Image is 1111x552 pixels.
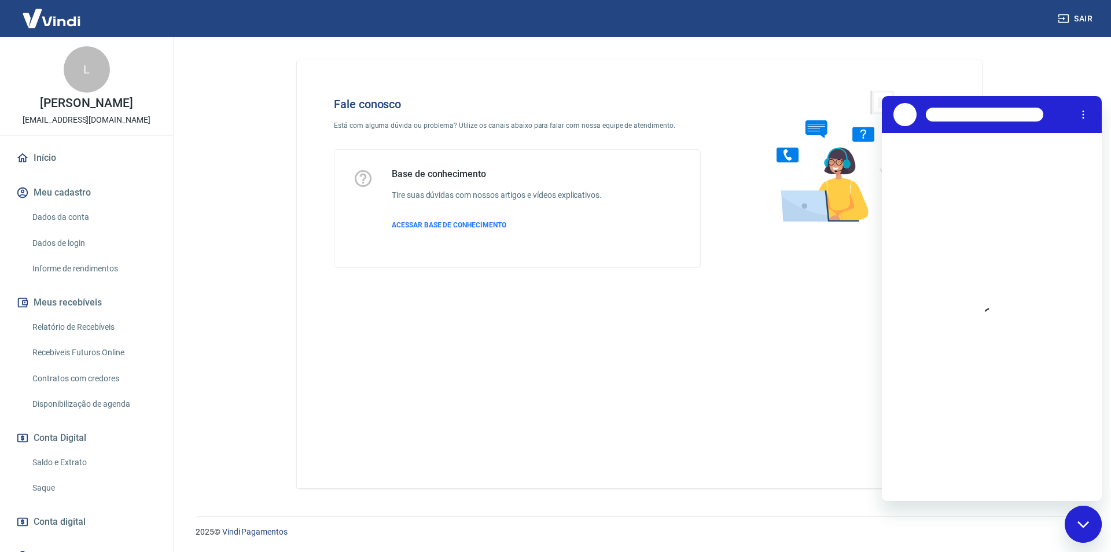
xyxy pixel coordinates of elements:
[14,145,159,171] a: Início
[28,392,159,416] a: Disponibilização de agenda
[882,96,1102,501] iframe: Janela de mensagens
[1055,8,1097,30] button: Sair
[28,476,159,500] a: Saque
[334,120,701,131] p: Está com alguma dúvida ou problema? Utilize os canais abaixo para falar com nossa equipe de atend...
[23,114,150,126] p: [EMAIL_ADDRESS][DOMAIN_NAME]
[14,1,89,36] img: Vindi
[28,315,159,339] a: Relatório de Recebíveis
[222,527,288,536] a: Vindi Pagamentos
[28,451,159,474] a: Saldo e Extrato
[392,220,602,230] a: ACESSAR BASE DE CONHECIMENTO
[28,257,159,281] a: Informe de rendimentos
[392,168,602,180] h5: Base de conhecimento
[34,514,86,530] span: Conta digital
[28,231,159,255] a: Dados de login
[28,341,159,365] a: Recebíveis Futuros Online
[334,97,701,111] h4: Fale conosco
[28,205,159,229] a: Dados da conta
[14,425,159,451] button: Conta Digital
[40,97,133,109] p: [PERSON_NAME]
[14,509,159,535] a: Conta digital
[392,221,506,229] span: ACESSAR BASE DE CONHECIMENTO
[753,79,929,233] img: Fale conosco
[64,46,110,93] div: L
[196,526,1083,538] p: 2025 ©
[1065,506,1102,543] iframe: Botão para abrir a janela de mensagens
[14,180,159,205] button: Meu cadastro
[28,367,159,391] a: Contratos com credores
[392,189,602,201] h6: Tire suas dúvidas com nossos artigos e vídeos explicativos.
[14,290,159,315] button: Meus recebíveis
